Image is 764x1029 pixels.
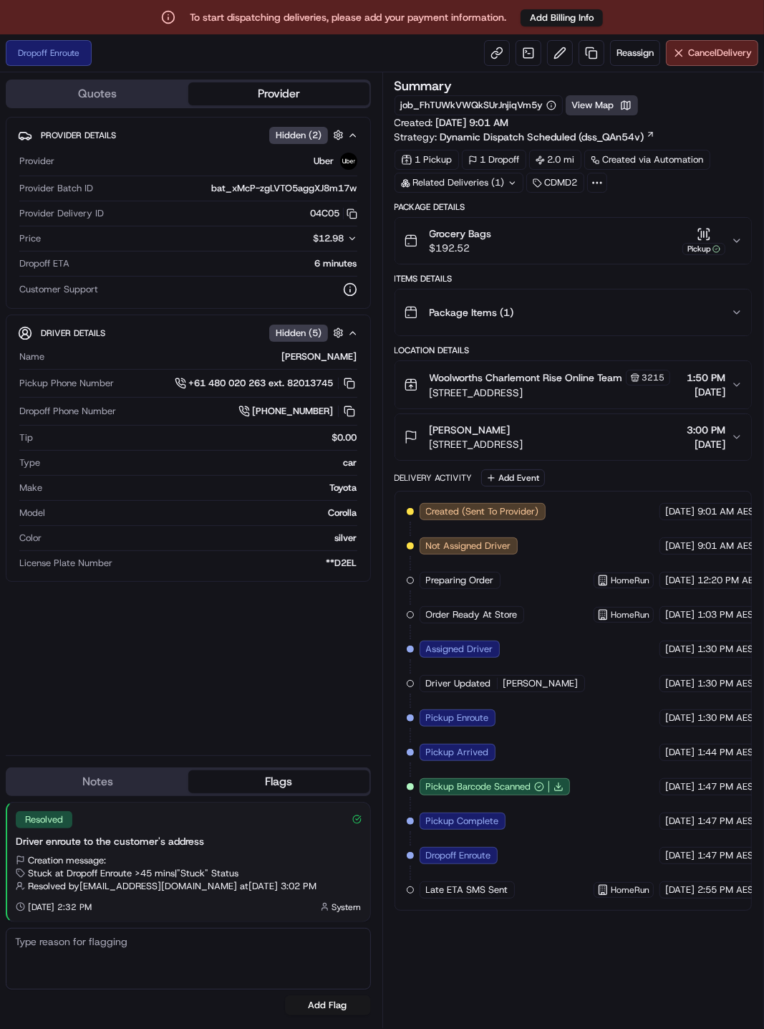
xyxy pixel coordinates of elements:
span: Driver Details [41,327,105,339]
span: Uber [314,155,334,168]
a: Created via Automation [584,150,710,170]
button: Provider DetailsHidden (2) [18,123,359,147]
div: [PERSON_NAME] [50,350,357,363]
span: Pickup Arrived [426,746,489,759]
span: [DATE] [666,815,695,828]
button: $12.98 [231,232,357,245]
span: [DATE] [666,884,695,896]
div: Delivery Activity [395,472,473,484]
span: Make [19,482,42,494]
span: Model [19,507,45,520]
span: [DATE] [687,437,725,451]
span: [DATE] [666,540,695,552]
button: [PERSON_NAME][STREET_ADDRESS]3:00 PM[DATE] [395,414,752,460]
button: Pickup [682,227,725,255]
div: Pickup [682,243,725,255]
span: Dropoff ETA [19,257,69,270]
button: Reassign [610,40,660,66]
button: Add Event [481,469,545,487]
a: [PHONE_NUMBER] [238,403,357,419]
div: Items Details [395,273,753,284]
span: Created: [395,115,509,130]
div: 1 Pickup [395,150,459,170]
span: [DATE] [666,574,695,587]
span: Pickup Complete [426,815,499,828]
span: Pickup Enroute [426,712,489,724]
span: Dropoff Phone Number [19,405,116,418]
div: Location Details [395,345,753,356]
span: at [DATE] 3:02 PM [240,880,316,893]
button: Package Items (1) [395,289,752,335]
span: HomeRun [611,609,650,621]
div: Toyota [48,482,357,494]
span: Color [19,532,42,545]
span: Price [19,232,41,245]
span: Grocery Bags [430,226,492,241]
span: 1:50 PM [687,370,725,385]
span: [DATE] [666,746,695,759]
span: [PERSON_NAME] [503,677,579,690]
span: Provider Delivery ID [19,207,104,220]
button: View Map [566,95,638,115]
div: Related Deliveries (1) [395,173,523,193]
span: [DATE] [666,780,695,793]
button: Woolworths Charlemont Rise Online Team3215[STREET_ADDRESS]1:50 PM[DATE] [395,361,752,408]
p: To start dispatching deliveries, please add your payment information. [190,10,506,24]
span: 9:01 AM AEST [698,540,760,552]
button: CancelDelivery [666,40,758,66]
span: [STREET_ADDRESS] [430,386,670,400]
span: [STREET_ADDRESS] [430,437,523,451]
div: silver [47,532,357,545]
span: Dropoff Enroute [426,849,491,862]
span: 1:47 PM AEST [698,780,759,793]
span: HomeRun [611,884,650,896]
span: Woolworths Charlemont Rise Online Team [430,370,623,385]
span: Package Items ( 1 ) [430,305,514,320]
a: +61 480 020 263 ext. 82013745 [175,375,357,391]
span: [DATE] [666,677,695,690]
button: 04C05 [311,207,357,220]
span: 1:47 PM AEST [698,815,759,828]
span: Tip [19,431,33,444]
button: Provider [188,82,369,105]
div: 1 Dropoff [462,150,526,170]
span: Hidden ( 2 ) [276,129,321,142]
span: [DATE] [666,643,695,656]
span: Customer Support [19,283,98,296]
div: car [46,456,357,469]
span: [DATE] [666,712,695,724]
button: job_FhTUWkVWQkSUrJnjiqVm5y [401,99,556,112]
span: Cancel Delivery [688,47,752,59]
span: Pickup Phone Number [19,377,114,390]
span: Assigned Driver [426,643,493,656]
span: [DATE] 9:01 AM [436,116,509,129]
button: Driver DetailsHidden (5) [18,321,359,345]
a: Dynamic Dispatch Scheduled (dss_QAn54v) [440,130,655,144]
button: Hidden (2) [269,126,347,144]
span: Stuck at Dropoff Enroute >45 mins | "Stuck" Status [28,867,238,880]
img: uber-new-logo.jpeg [340,153,357,170]
div: CDMD2 [526,173,584,193]
div: $0.00 [39,431,357,444]
span: [PERSON_NAME] [430,423,511,437]
span: [DATE] [687,385,725,399]
div: 6 minutes [75,257,357,270]
span: 1:44 PM AEST [698,746,759,759]
span: bat_xMcP-zgLVTO5aggXJ8m17w [212,182,357,195]
span: 3:00 PM [687,423,725,437]
div: 2.0 mi [529,150,581,170]
span: 3215 [642,372,665,383]
h3: Summary [395,80,453,92]
button: Flags [188,770,369,793]
button: Pickup Barcode Scanned [426,780,544,793]
span: Pickup Barcode Scanned [426,780,531,793]
span: Name [19,350,44,363]
span: +61 480 020 263 ext. 82013745 [189,377,334,390]
span: Created (Sent To Provider) [426,505,539,518]
span: Order Ready At Store [426,608,518,621]
span: 2:55 PM AEST [698,884,759,896]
